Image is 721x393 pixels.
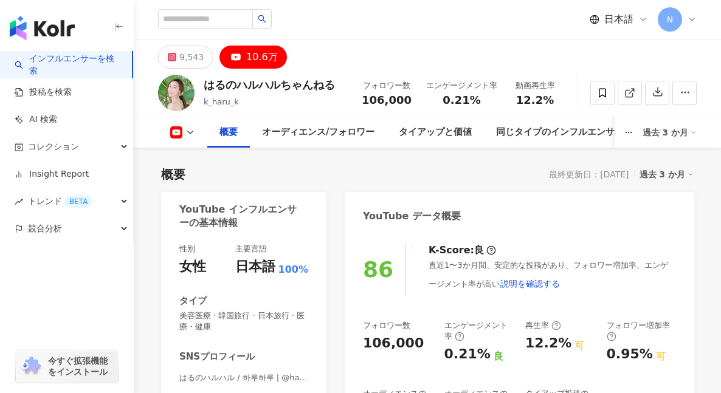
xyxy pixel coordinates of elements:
[28,188,92,215] span: トレンド
[607,320,676,342] div: フォロワー増加率
[426,80,497,92] div: エンゲージメント率
[525,320,561,331] div: 再生率
[219,46,287,69] button: 10.6万
[444,345,491,364] div: 0.21%
[604,13,633,26] span: 日本語
[158,75,195,111] img: KOL Avatar
[204,77,335,92] div: はるのハルハルちゃんねる
[15,114,57,126] a: AI 検索
[443,94,480,106] span: 0.21%
[28,133,79,160] span: コレクション
[512,80,558,92] div: 動画再生率
[10,16,75,40] img: logo
[204,97,239,106] span: k_haru_k
[19,357,43,376] img: chrome extension
[500,272,561,296] button: 説明を確認する
[516,94,554,106] span: 12.2%
[496,125,624,140] div: 同じタイプのインフルエンサー
[235,258,275,276] div: 日本語
[158,46,213,69] button: 9,543
[15,53,122,77] a: searchインフルエンサーを検索
[429,260,675,295] div: 直近1〜3か月間、安定的な投稿があり、フォロワー増加率、エンゲージメント率が高い
[363,334,424,353] div: 106,000
[656,350,666,363] div: 可
[429,244,496,257] div: K-Score :
[399,125,472,140] div: タイアップと価値
[246,49,278,66] div: 10.6万
[179,244,195,255] div: 性別
[64,196,92,208] div: BETA
[278,263,308,276] span: 100%
[258,15,266,23] span: search
[179,203,302,230] div: YouTube インフルエンサーの基本情報
[363,320,410,331] div: フォロワー数
[16,350,118,383] a: chrome extension今すぐ拡張機能をインストール
[15,86,72,98] a: 投稿を検索
[179,49,204,66] div: 9,543
[28,215,62,242] span: 競合分析
[500,279,560,289] span: 説明を確認する
[179,372,308,383] span: はるのハルハル / 하루하루 | @haruharuch | UCKPF80oRTDOhX-fj_zmcDDw
[549,169,629,179] div: 最終更新日：[DATE]
[15,168,89,180] a: Insight Report
[363,257,393,282] div: 86
[161,166,185,183] div: 概要
[444,320,514,342] div: エンゲージメント率
[574,339,584,352] div: 可
[235,244,267,255] div: 主要言語
[262,125,374,140] div: オーディエンス/フォロワー
[494,350,503,363] div: 良
[179,350,255,363] div: SNSプロフィール
[474,244,484,257] div: 良
[179,295,207,307] div: タイプ
[15,197,23,206] span: rise
[640,166,694,182] div: 過去 3 か月
[525,334,571,353] div: 12.2%
[363,210,461,223] div: YouTube データ概要
[607,345,653,364] div: 0.95%
[179,310,308,332] span: 美容医療 · 韓国旅行 · 日本旅行 · 医療・健康
[179,258,206,276] div: 女性
[362,80,412,92] div: フォロワー数
[667,13,673,26] span: N
[362,94,412,106] span: 106,000
[643,123,697,142] div: 過去 3 か月
[219,125,238,140] div: 概要
[48,355,114,377] span: 今すぐ拡張機能をインストール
